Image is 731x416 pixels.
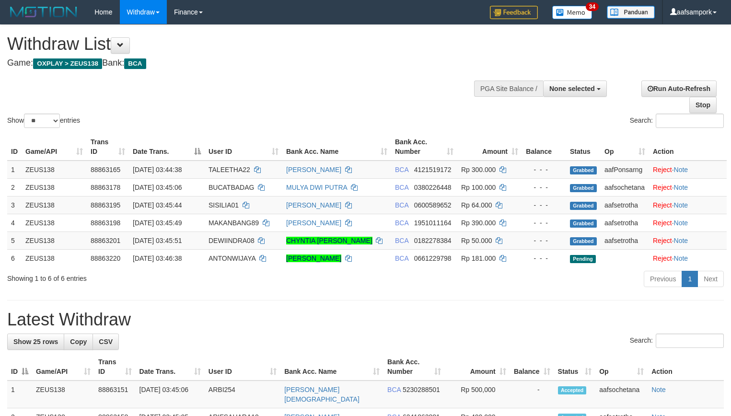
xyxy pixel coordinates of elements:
[653,254,672,262] a: Reject
[395,184,408,191] span: BCA
[282,133,391,161] th: Bank Acc. Name: activate to sort column ascending
[32,353,94,381] th: Game/API: activate to sort column ascending
[22,161,87,179] td: ZEUS138
[689,97,717,113] a: Stop
[461,254,496,262] span: Rp 181.000
[601,161,649,179] td: aafPonsarng
[70,338,87,346] span: Copy
[490,6,538,19] img: Feedback.jpg
[209,254,255,262] span: ANTONWIJAYA
[94,353,135,381] th: Trans ID: activate to sort column ascending
[133,219,182,227] span: [DATE] 03:45:49
[395,166,408,173] span: BCA
[570,184,597,192] span: Grabbed
[64,334,93,350] a: Copy
[630,114,724,128] label: Search:
[209,237,255,244] span: DEWIINDRA08
[87,133,129,161] th: Trans ID: activate to sort column ascending
[91,166,120,173] span: 88863165
[22,214,87,231] td: ZEUS138
[7,114,80,128] label: Show entries
[653,201,672,209] a: Reject
[630,334,724,348] label: Search:
[7,334,64,350] a: Show 25 rows
[414,237,452,244] span: Copy 0182278384 to clipboard
[286,166,341,173] a: [PERSON_NAME]
[7,353,32,381] th: ID: activate to sort column descending
[649,196,727,214] td: ·
[653,219,672,227] a: Reject
[461,166,496,173] span: Rp 300.000
[133,254,182,262] span: [DATE] 03:46:38
[93,334,119,350] a: CSV
[209,219,259,227] span: MAKANBANG89
[91,254,120,262] span: 88863220
[32,381,94,408] td: ZEUS138
[570,202,597,210] span: Grabbed
[7,58,478,68] h4: Game: Bank:
[607,6,655,19] img: panduan.png
[461,219,496,227] span: Rp 390.000
[391,133,457,161] th: Bank Acc. Number: activate to sort column ascending
[395,237,408,244] span: BCA
[674,166,688,173] a: Note
[674,237,688,244] a: Note
[280,353,383,381] th: Bank Acc. Name: activate to sort column ascending
[286,201,341,209] a: [PERSON_NAME]
[205,133,282,161] th: User ID: activate to sort column ascending
[22,231,87,249] td: ZEUS138
[656,334,724,348] input: Search:
[7,196,22,214] td: 3
[209,184,254,191] span: BUCATBADAG
[474,81,543,97] div: PGA Site Balance /
[653,166,672,173] a: Reject
[674,184,688,191] a: Note
[570,255,596,263] span: Pending
[570,166,597,174] span: Grabbed
[91,237,120,244] span: 88863201
[595,381,648,408] td: aafsochetana
[644,271,682,287] a: Previous
[395,201,408,209] span: BCA
[7,381,32,408] td: 1
[649,249,727,267] td: ·
[526,200,562,210] div: - - -
[205,353,280,381] th: User ID: activate to sort column ascending
[586,2,599,11] span: 34
[395,219,408,227] span: BCA
[656,114,724,128] input: Search:
[7,133,22,161] th: ID
[649,178,727,196] td: ·
[552,6,592,19] img: Button%20Memo.svg
[284,386,360,403] a: [PERSON_NAME][DEMOGRAPHIC_DATA]
[595,353,648,381] th: Op: activate to sort column ascending
[7,214,22,231] td: 4
[13,338,58,346] span: Show 25 rows
[91,201,120,209] span: 88863195
[7,35,478,54] h1: Withdraw List
[543,81,607,97] button: None selected
[649,133,727,161] th: Action
[133,237,182,244] span: [DATE] 03:45:51
[286,237,372,244] a: CHYNTIA [PERSON_NAME]
[24,114,60,128] select: Showentries
[205,381,280,408] td: ARBI254
[387,386,401,393] span: BCA
[414,201,452,209] span: Copy 0600589652 to clipboard
[94,381,135,408] td: 88863151
[445,381,510,408] td: Rp 500,000
[510,381,554,408] td: -
[653,237,672,244] a: Reject
[133,166,182,173] span: [DATE] 03:44:38
[414,254,452,262] span: Copy 0661229798 to clipboard
[601,214,649,231] td: aafsetrotha
[209,166,250,173] span: TALEETHA22
[457,133,522,161] th: Amount: activate to sort column ascending
[566,133,601,161] th: Status
[91,184,120,191] span: 88863178
[99,338,113,346] span: CSV
[526,165,562,174] div: - - -
[526,183,562,192] div: - - -
[22,196,87,214] td: ZEUS138
[133,201,182,209] span: [DATE] 03:45:44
